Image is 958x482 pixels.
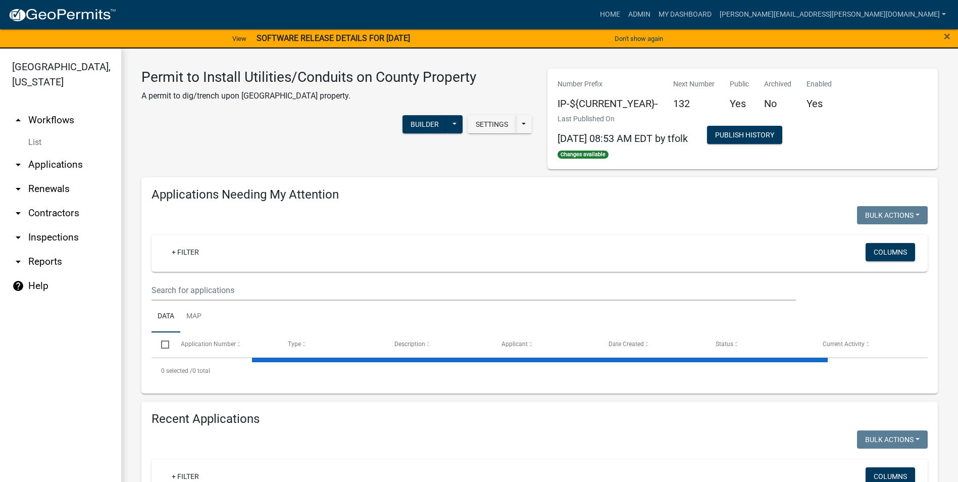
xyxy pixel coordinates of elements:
h5: Yes [730,98,749,110]
a: [PERSON_NAME][EMAIL_ADDRESS][PERSON_NAME][DOMAIN_NAME] [716,5,950,24]
a: My Dashboard [654,5,716,24]
datatable-header-cell: Status [706,332,813,357]
span: Application Number [181,341,236,348]
i: arrow_drop_up [12,114,24,126]
a: Home [596,5,624,24]
datatable-header-cell: Select [152,332,171,357]
a: Data [152,301,180,333]
span: Date Created [609,341,644,348]
span: × [944,29,950,43]
p: Last Published On [558,114,688,124]
p: Archived [764,79,791,89]
strong: SOFTWARE RELEASE DETAILS FOR [DATE] [257,33,410,43]
button: Don't show again [611,30,667,47]
datatable-header-cell: Type [278,332,385,357]
span: [DATE] 08:53 AM EDT by tfolk [558,132,688,144]
wm-modal-confirm: Workflow Publish History [707,131,782,139]
span: Status [716,341,733,348]
h5: 132 [673,98,715,110]
h4: Recent Applications [152,412,928,426]
i: help [12,280,24,292]
datatable-header-cell: Application Number [171,332,278,357]
i: arrow_drop_down [12,231,24,244]
h4: Applications Needing My Attention [152,187,928,202]
i: arrow_drop_down [12,256,24,268]
span: Applicant [501,341,528,348]
datatable-header-cell: Current Activity [813,332,920,357]
span: Current Activity [823,341,865,348]
button: Columns [866,243,915,261]
span: Type [288,341,301,348]
p: Enabled [806,79,832,89]
button: Close [944,30,950,42]
p: Next Number [673,79,715,89]
input: Search for applications [152,280,796,301]
a: + Filter [164,243,207,261]
button: Bulk Actions [857,430,928,449]
p: Public [730,79,749,89]
button: Settings [468,115,516,133]
datatable-header-cell: Date Created [599,332,706,357]
h5: Yes [806,98,832,110]
i: arrow_drop_down [12,207,24,219]
i: arrow_drop_down [12,183,24,195]
h5: No [764,98,791,110]
a: Admin [624,5,654,24]
datatable-header-cell: Description [385,332,492,357]
span: Description [394,341,425,348]
button: Bulk Actions [857,206,928,224]
button: Builder [402,115,447,133]
div: 0 total [152,358,928,383]
span: 0 selected / [161,367,192,374]
p: Number Prefix [558,79,658,89]
a: Map [180,301,208,333]
p: A permit to dig/trench upon [GEOGRAPHIC_DATA] property. [141,90,476,102]
span: Changes available [558,151,609,159]
h5: IP-${CURRENT_YEAR}- [558,98,658,110]
a: View [228,30,250,47]
button: Publish History [707,126,782,144]
i: arrow_drop_down [12,159,24,171]
datatable-header-cell: Applicant [492,332,599,357]
h3: Permit to Install Utilities/Conduits on County Property [141,69,476,86]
